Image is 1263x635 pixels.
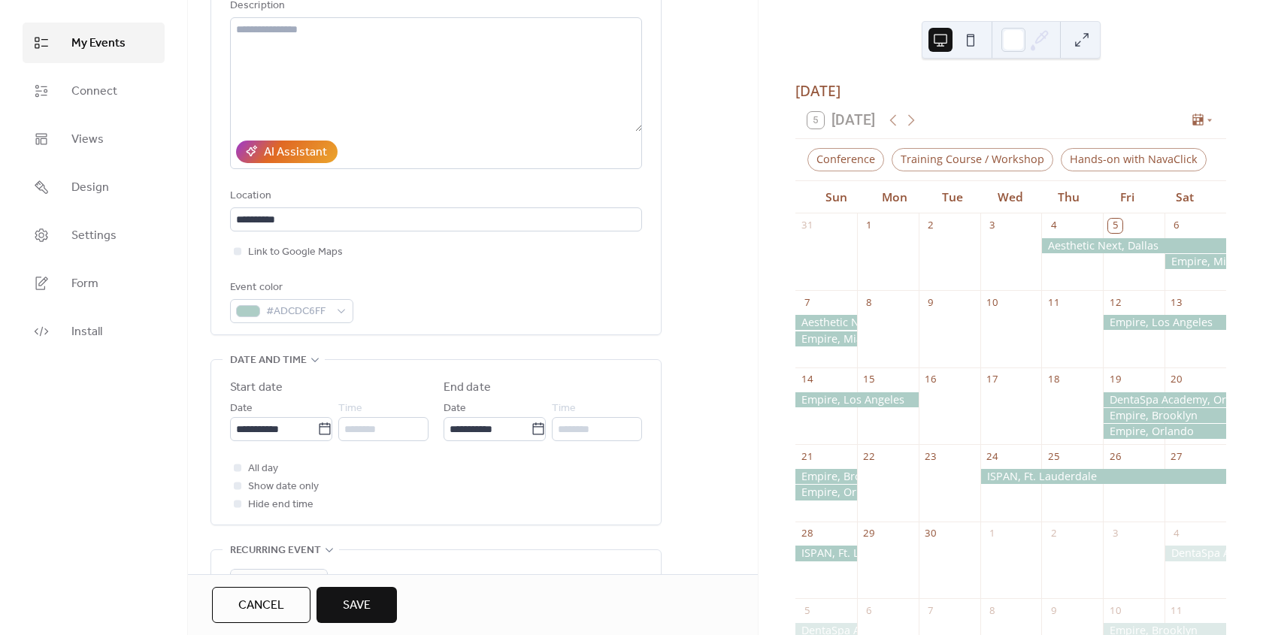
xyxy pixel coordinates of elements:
div: 24 [986,449,999,463]
div: 5 [1108,219,1122,232]
div: 4 [1047,219,1061,232]
div: Empire, Orlando [1103,424,1226,439]
div: Empire, Miami [795,331,857,346]
a: Design [23,167,165,207]
div: 4 [1170,527,1183,540]
span: Form [71,275,98,293]
div: Conference [807,148,884,171]
span: Do not repeat [236,571,301,591]
div: 26 [1108,449,1122,463]
div: Location [230,187,639,205]
span: Link to Google Maps [248,243,343,262]
div: 25 [1047,449,1061,463]
div: 29 [862,527,876,540]
div: 17 [986,373,999,386]
div: 3 [1108,527,1122,540]
div: 9 [924,296,937,310]
div: AI Assistant [264,144,327,162]
div: 21 [801,449,814,463]
div: 11 [1170,603,1183,617]
span: #ADCDC6FF [266,303,329,321]
div: [DATE] [795,80,1226,102]
a: Form [23,263,165,304]
span: Recurring event [230,542,321,560]
div: 30 [924,527,937,540]
div: 14 [801,373,814,386]
span: Hide end time [248,496,313,514]
div: 6 [1170,219,1183,232]
span: Cancel [238,597,284,615]
div: 12 [1108,296,1122,310]
div: Start date [230,379,283,397]
button: Save [317,587,397,623]
div: 1 [862,219,876,232]
span: Time [552,400,576,418]
div: 3 [986,219,999,232]
div: 22 [862,449,876,463]
div: DentaSpa Academy, Arizona [1165,546,1226,561]
div: Aesthetic Next, Dallas [1041,238,1226,253]
div: 15 [862,373,876,386]
span: Views [71,131,104,149]
a: My Events [23,23,165,63]
div: Mon [865,181,923,213]
span: Date [230,400,253,418]
div: 13 [1170,296,1183,310]
div: 16 [924,373,937,386]
div: 7 [801,296,814,310]
div: Training Course / Workshop [892,148,1053,171]
div: Thu [1040,181,1098,213]
div: 8 [862,296,876,310]
div: Empire, Los Angeles [795,392,919,407]
span: Date and time [230,352,307,370]
div: Empire, Orlando [795,485,857,500]
div: Hands-on with NavaClick [1061,148,1207,171]
div: 23 [924,449,937,463]
a: Connect [23,71,165,111]
span: Time [338,400,362,418]
div: 8 [986,603,999,617]
div: 5 [801,603,814,617]
div: End date [444,379,491,397]
span: All day [248,460,278,478]
div: Tue [924,181,982,213]
div: ISPAN, Ft. Lauderdale [795,546,857,561]
div: Wed [982,181,1040,213]
div: 27 [1170,449,1183,463]
div: 10 [1108,603,1122,617]
div: 10 [986,296,999,310]
div: 9 [1047,603,1061,617]
span: Install [71,323,102,341]
div: 1 [986,527,999,540]
div: 2 [1047,527,1061,540]
button: Cancel [212,587,310,623]
div: Fri [1098,181,1155,213]
span: Save [343,597,371,615]
div: Empire, Miami [1165,254,1226,269]
button: AI Assistant [236,141,338,163]
div: 6 [862,603,876,617]
div: Sat [1156,181,1214,213]
div: Empire, Brooklyn [795,469,857,484]
div: 31 [801,219,814,232]
a: Views [23,119,165,159]
span: Date [444,400,466,418]
div: 19 [1108,373,1122,386]
span: Connect [71,83,117,101]
div: Aesthetic Next, Dallas [795,315,857,330]
span: Show date only [248,478,319,496]
div: Event color [230,279,350,297]
div: 2 [924,219,937,232]
div: Empire, Brooklyn [1103,408,1226,423]
div: 18 [1047,373,1061,386]
div: DentaSpa Academy, Orlando [1103,392,1226,407]
div: 7 [924,603,937,617]
div: 28 [801,527,814,540]
div: Sun [807,181,865,213]
a: Settings [23,215,165,256]
span: Settings [71,227,117,245]
span: My Events [71,35,126,53]
div: ISPAN, Ft. Lauderdale [980,469,1226,484]
div: 20 [1170,373,1183,386]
